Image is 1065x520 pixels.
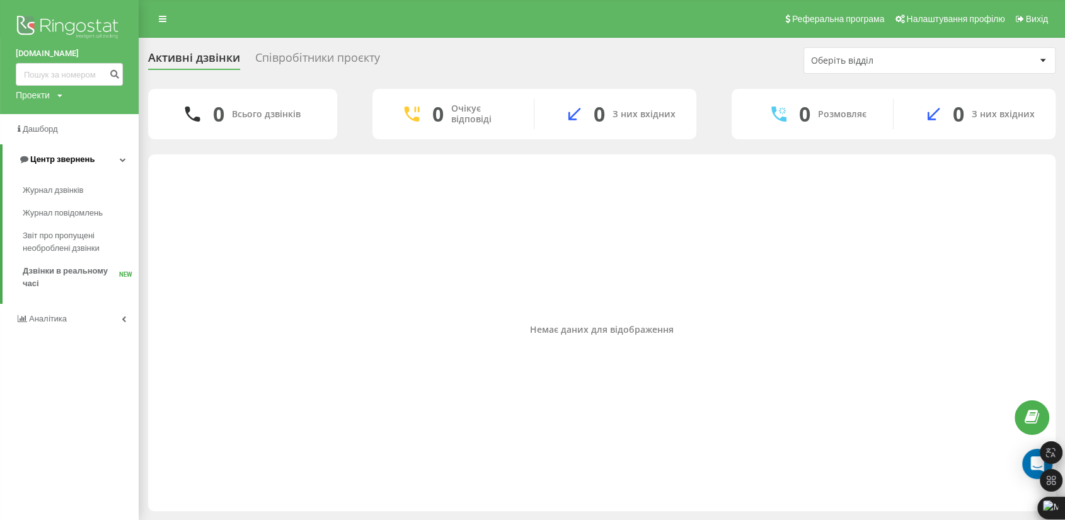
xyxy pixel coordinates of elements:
[148,51,240,71] div: Активні дзвінки
[613,109,676,120] div: З них вхідних
[23,124,58,134] span: Дашборд
[594,102,605,126] div: 0
[23,260,139,295] a: Дзвінки в реальному часіNEW
[232,109,301,120] div: Всього дзвінків
[16,13,123,44] img: Ringostat logo
[23,179,139,202] a: Журнал дзвінків
[213,102,224,126] div: 0
[30,154,95,164] span: Центр звернень
[1022,449,1052,479] div: Open Intercom Messenger
[29,314,67,323] span: Аналiтика
[23,229,132,255] span: Звіт про пропущені необроблені дзвінки
[972,109,1035,120] div: З них вхідних
[158,325,1045,335] div: Немає даних для відображення
[23,265,119,290] span: Дзвінки в реальному часі
[3,144,139,175] a: Центр звернень
[23,224,139,260] a: Звіт про пропущені необроблені дзвінки
[906,14,1005,24] span: Налаштування профілю
[451,103,515,125] div: Очікує відповіді
[23,184,83,197] span: Журнал дзвінків
[953,102,964,126] div: 0
[818,109,866,120] div: Розмовляє
[432,102,444,126] div: 0
[1026,14,1048,24] span: Вихід
[255,51,380,71] div: Співробітники проєкту
[16,63,123,86] input: Пошук за номером
[16,47,123,60] a: [DOMAIN_NAME]
[16,89,50,101] div: Проекти
[23,207,103,219] span: Журнал повідомлень
[811,55,962,66] div: Оберіть відділ
[23,202,139,224] a: Журнал повідомлень
[799,102,810,126] div: 0
[792,14,885,24] span: Реферальна програма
